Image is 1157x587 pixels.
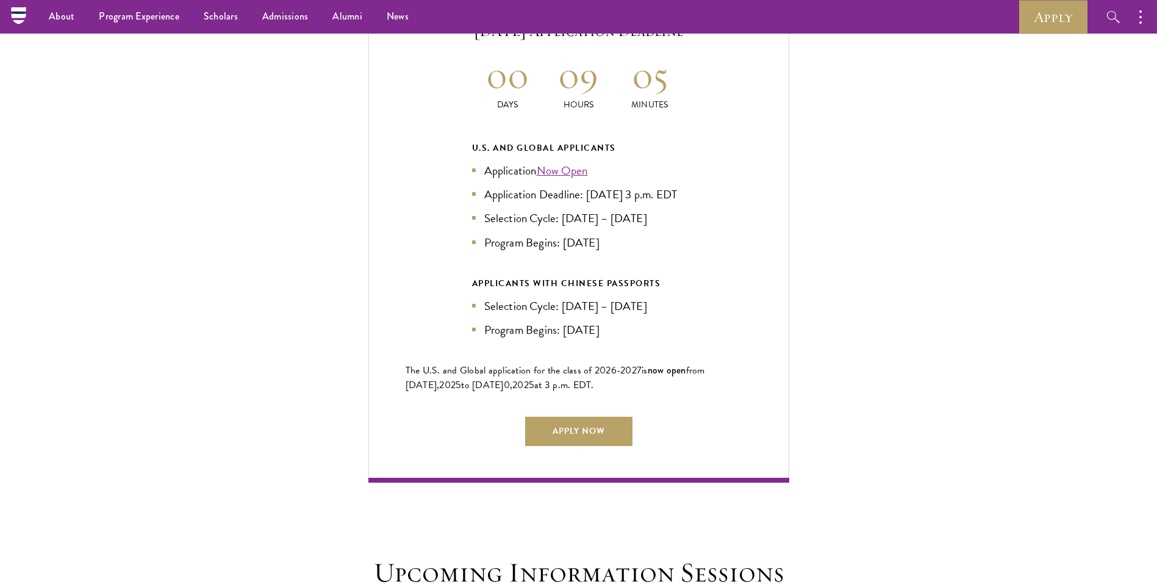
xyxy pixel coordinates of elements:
p: Hours [543,98,614,111]
span: 5 [456,378,461,392]
span: from [DATE], [406,363,705,392]
span: at 3 p.m. EDT. [534,378,594,392]
span: The U.S. and Global application for the class of 202 [406,363,611,378]
a: Apply Now [525,417,632,446]
li: Application [472,162,686,179]
h2: 09 [543,52,614,98]
span: to [DATE] [461,378,503,392]
li: Selection Cycle: [DATE] – [DATE] [472,209,686,227]
h2: 00 [472,52,543,98]
span: 0 [504,378,510,392]
span: 202 [512,378,529,392]
div: U.S. and Global Applicants [472,140,686,156]
li: Program Begins: [DATE] [472,234,686,251]
span: 6 [611,363,617,378]
span: 7 [637,363,642,378]
span: is [642,363,648,378]
li: Application Deadline: [DATE] 3 p.m. EDT [472,185,686,203]
span: , [510,378,512,392]
li: Selection Cycle: [DATE] – [DATE] [472,297,686,315]
span: now open [648,363,686,377]
div: APPLICANTS WITH CHINESE PASSPORTS [472,276,686,291]
span: 5 [529,378,534,392]
p: Days [472,98,543,111]
a: Now Open [537,162,588,179]
p: Minutes [614,98,686,111]
li: Program Begins: [DATE] [472,321,686,339]
span: -202 [617,363,637,378]
h2: 05 [614,52,686,98]
span: 202 [439,378,456,392]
